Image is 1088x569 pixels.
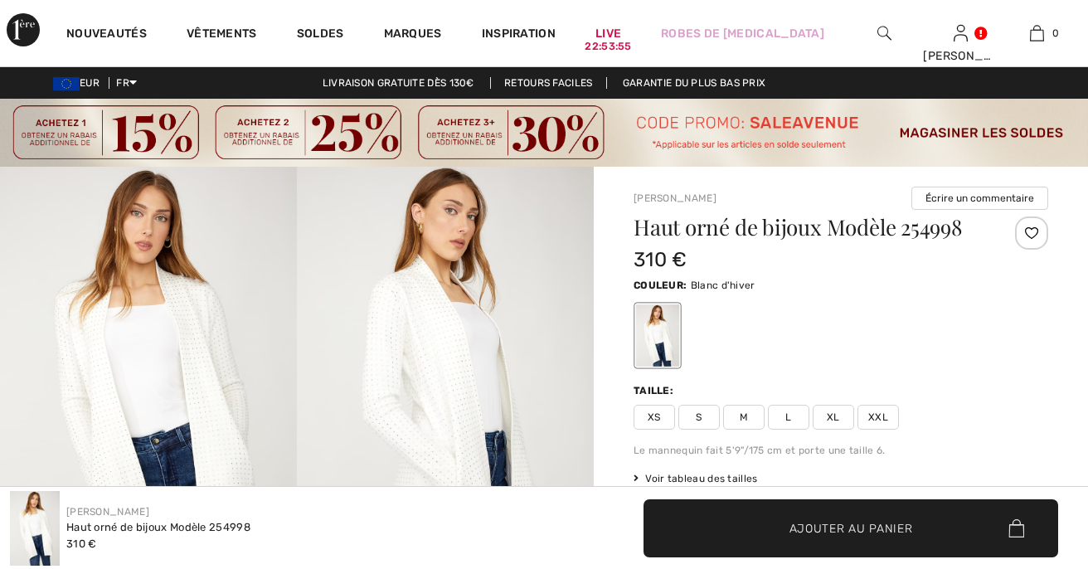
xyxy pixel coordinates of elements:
[634,192,716,204] a: [PERSON_NAME]
[1008,519,1024,537] img: Bag.svg
[634,383,677,398] div: Taille:
[10,491,60,566] img: Haut Orn&eacute; de Bijoux mod&egrave;le 254998
[66,27,147,44] a: Nouveautés
[634,405,675,430] span: XS
[954,25,968,41] a: Se connecter
[1030,23,1044,43] img: Mon panier
[768,405,809,430] span: L
[813,405,854,430] span: XL
[384,27,442,44] a: Marques
[857,405,899,430] span: XXL
[66,519,250,536] div: Haut orné de bijoux Modèle 254998
[309,77,488,89] a: Livraison gratuite dès 130€
[954,23,968,43] img: Mes infos
[490,77,607,89] a: Retours faciles
[877,23,891,43] img: recherche
[789,519,913,537] span: Ajouter au panier
[297,27,344,44] a: Soldes
[610,77,780,89] a: Garantie du plus bas prix
[661,25,824,42] a: Robes de [MEDICAL_DATA]
[923,47,998,65] div: [PERSON_NAME]
[53,77,80,90] img: Euro
[723,405,765,430] span: M
[595,25,621,42] a: Live22:53:55
[999,23,1074,43] a: 0
[691,280,755,291] span: Blanc d'hiver
[911,187,1048,210] button: Écrire un commentaire
[634,443,1048,458] div: Le mannequin fait 5'9"/175 cm et porte une taille 6.
[644,499,1058,557] button: Ajouter au panier
[66,506,149,518] a: [PERSON_NAME]
[634,280,687,291] span: Couleur:
[634,216,979,238] h1: Haut orné de bijoux Modèle 254998
[634,248,687,271] span: 310 €
[66,537,97,550] span: 310 €
[187,27,257,44] a: Vêtements
[7,13,40,46] img: 1ère Avenue
[634,471,758,486] span: Voir tableau des tailles
[1052,26,1059,41] span: 0
[53,77,106,89] span: EUR
[116,77,137,89] span: FR
[585,39,631,55] div: 22:53:55
[636,304,679,367] div: Blanc d'hiver
[482,27,556,44] span: Inspiration
[678,405,720,430] span: S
